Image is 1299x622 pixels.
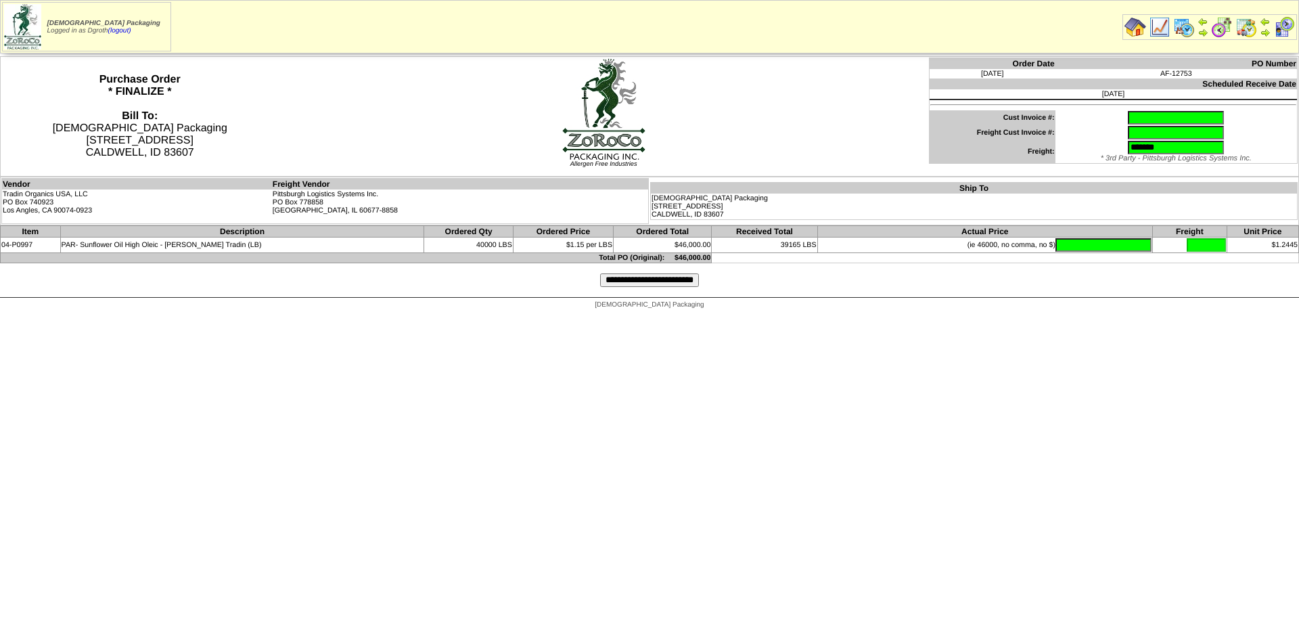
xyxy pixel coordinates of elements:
[929,89,1297,99] td: [DATE]
[1198,16,1208,27] img: arrowleft.gif
[53,110,227,158] span: [DEMOGRAPHIC_DATA] Packaging [STREET_ADDRESS] CALDWELL, ID 83607
[60,226,424,238] th: Description
[47,20,160,27] span: [DEMOGRAPHIC_DATA] Packaging
[60,238,424,253] td: PAR- Sunflower Oil High Oleic - [PERSON_NAME] Tradin (LB)
[929,79,1297,89] th: Scheduled Receive Date
[712,238,817,253] td: 39165 LBS
[614,238,712,253] td: $46,000.00
[651,183,1298,194] th: Ship To
[929,69,1055,79] td: [DATE]
[1227,238,1298,253] td: $1.2445
[562,58,646,160] img: logoBig.jpg
[1198,27,1208,38] img: arrowright.gif
[929,125,1055,140] td: Freight Cust Invoice #:
[1260,16,1271,27] img: arrowleft.gif
[817,226,1152,238] th: Actual Price
[712,226,817,238] th: Received Total
[1,253,712,263] td: Total PO (Original): $46,000.00
[929,58,1055,70] th: Order Date
[651,194,1298,220] td: [DEMOGRAPHIC_DATA] Packaging [STREET_ADDRESS] CALDWELL, ID 83607
[1211,16,1233,38] img: calendarblend.gif
[1055,58,1298,70] th: PO Number
[1101,154,1252,162] span: * 3rd Party - Pittsburgh Logistics Systems Inc.
[929,110,1055,125] td: Cust Invoice #:
[817,238,1152,253] td: (ie 46000, no comma, no $)
[108,27,131,35] a: (logout)
[1235,16,1257,38] img: calendarinout.gif
[47,20,160,35] span: Logged in as Dgroth
[122,110,158,122] strong: Bill To:
[614,226,712,238] th: Ordered Total
[2,190,272,224] td: Tradin Organics USA, LLC PO Box 740923 Los Angles, CA 90074-0923
[424,226,513,238] th: Ordered Qty
[4,4,41,49] img: zoroco-logo-small.webp
[513,238,613,253] td: $1.15 per LBS
[929,140,1055,164] td: Freight:
[513,226,613,238] th: Ordered Price
[570,160,637,167] span: Allergen Free Industries
[1273,16,1295,38] img: calendarcustomer.gif
[595,301,704,309] span: [DEMOGRAPHIC_DATA] Packaging
[1055,69,1298,79] td: AF-12753
[1153,226,1227,238] th: Freight
[1149,16,1170,38] img: line_graph.gif
[1,226,61,238] th: Item
[1,238,61,253] td: 04-P0997
[1124,16,1146,38] img: home.gif
[424,238,513,253] td: 40000 LBS
[1260,27,1271,38] img: arrowright.gif
[2,179,272,190] th: Vendor
[1,57,279,177] th: Purchase Order * FINALIZE *
[272,190,649,224] td: Pittsburgh Logistics Systems Inc. PO Box 778858 [GEOGRAPHIC_DATA], IL 60677-8858
[1227,226,1298,238] th: Unit Price
[1173,16,1195,38] img: calendarprod.gif
[272,179,649,190] th: Freight Vendor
